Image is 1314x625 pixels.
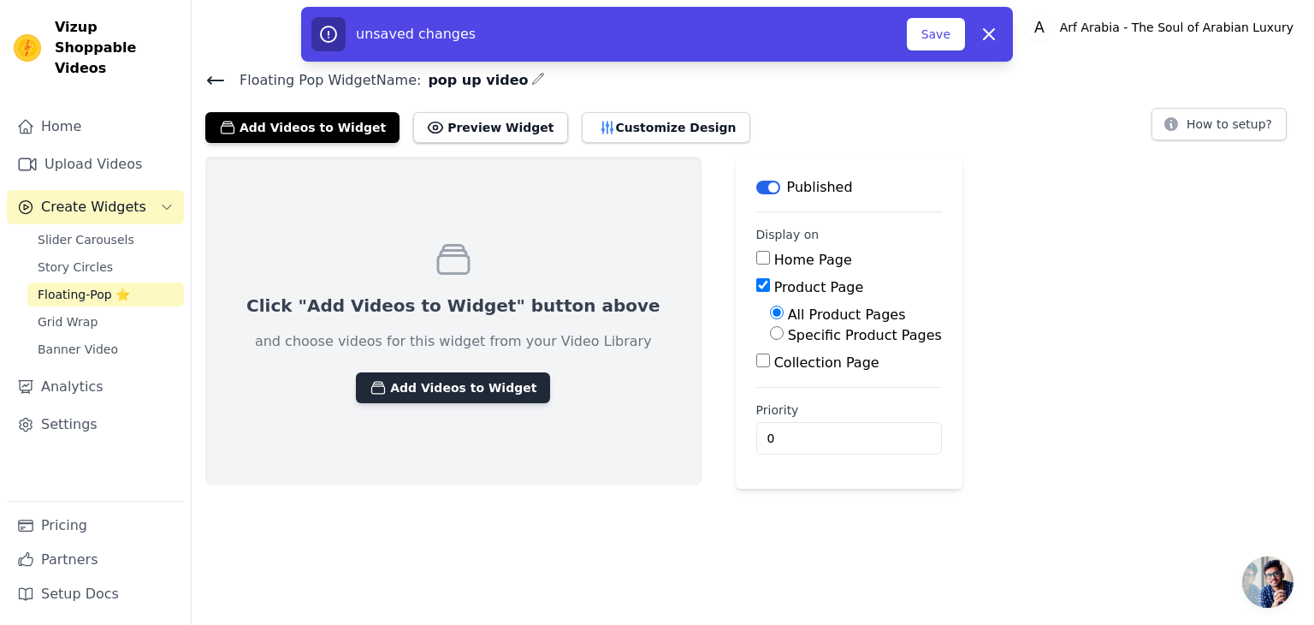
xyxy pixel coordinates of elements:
span: Create Widgets [41,197,146,217]
div: Edit Name [531,68,545,92]
p: and choose videos for this widget from your Video Library [255,331,652,352]
label: All Product Pages [788,307,906,323]
a: Setup Docs [7,577,184,611]
a: Banner Video [27,337,184,361]
button: Create Widgets [7,190,184,224]
label: Product Page [774,279,864,295]
a: Slider Carousels [27,228,184,252]
div: Open chat [1242,557,1293,608]
a: Partners [7,543,184,577]
a: Settings [7,408,184,442]
span: Banner Video [38,341,118,358]
a: Story Circles [27,255,184,279]
span: Slider Carousels [38,231,134,248]
a: Pricing [7,509,184,543]
span: unsaved changes [356,26,476,42]
button: Add Videos to Widget [356,372,550,403]
p: Published [787,177,853,198]
a: Grid Wrap [27,310,184,334]
a: Floating-Pop ⭐ [27,283,184,307]
span: pop up video [421,70,528,91]
button: How to setup? [1151,108,1287,140]
button: Save [907,18,965,51]
label: Collection Page [774,354,879,371]
span: Floating Pop Widget Name: [226,70,421,91]
p: Click "Add Videos to Widget" button above [246,294,660,318]
label: Home Page [774,252,852,268]
a: Analytics [7,370,184,404]
span: Story Circles [38,259,113,276]
a: How to setup? [1151,120,1287,136]
a: Upload Videos [7,147,184,182]
label: Specific Product Pages [788,327,942,343]
button: Customize Design [582,112,750,143]
button: Add Videos to Widget [205,112,400,143]
button: Preview Widget [413,112,567,143]
span: Floating-Pop ⭐ [38,286,130,303]
span: Grid Wrap [38,313,98,330]
legend: Display on [756,226,820,243]
a: Home [7,110,184,144]
label: Priority [756,402,942,419]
